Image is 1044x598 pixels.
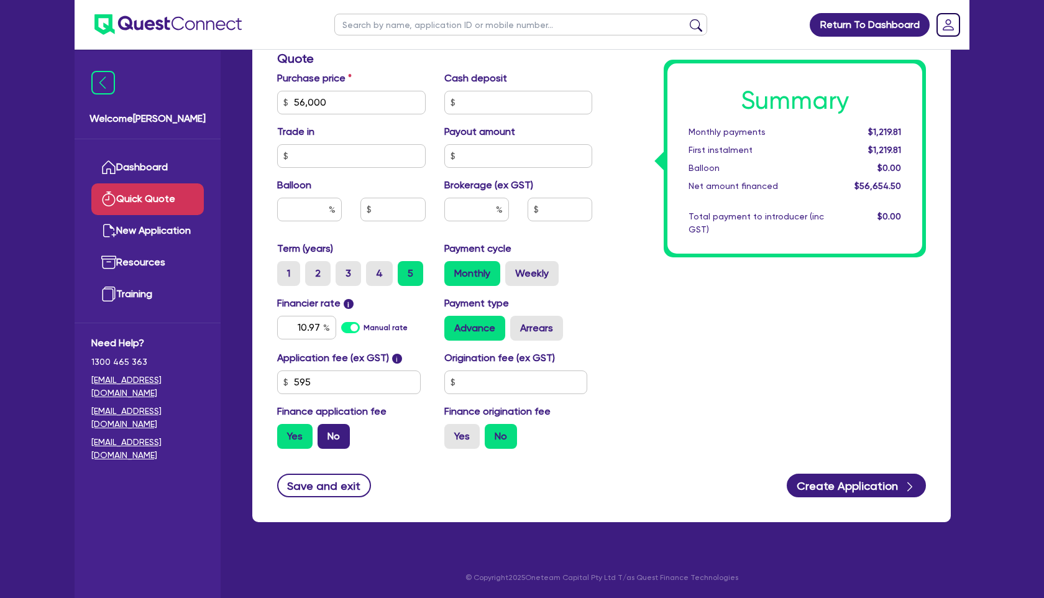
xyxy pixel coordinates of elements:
label: Payment cycle [444,241,511,256]
label: Arrears [510,316,563,341]
span: 1300 465 363 [91,356,204,369]
label: Yes [444,424,480,449]
label: 1 [277,261,300,286]
button: Save and exit [277,474,371,497]
label: Cash deposit [444,71,507,86]
h1: Summary [689,86,901,116]
label: Payment type [444,296,509,311]
label: Yes [277,424,313,449]
label: No [318,424,350,449]
div: First instalment [679,144,833,157]
label: No [485,424,517,449]
label: Finance origination fee [444,404,551,419]
label: 2 [305,261,331,286]
label: Balloon [277,178,311,193]
img: training [101,287,116,301]
img: quest-connect-logo-blue [94,14,242,35]
p: © Copyright 2025 Oneteam Capital Pty Ltd T/as Quest Finance Technologies [244,572,959,583]
label: Advance [444,316,505,341]
label: Purchase price [277,71,352,86]
span: i [344,299,354,309]
span: $1,219.81 [868,127,901,137]
label: Payout amount [444,124,515,139]
div: Net amount financed [679,180,833,193]
img: new-application [101,223,116,238]
a: Dashboard [91,152,204,183]
div: Balloon [679,162,833,175]
label: Term (years) [277,241,333,256]
label: 3 [336,261,361,286]
input: Search by name, application ID or mobile number... [334,14,707,35]
label: Application fee (ex GST) [277,351,389,366]
img: icon-menu-close [91,71,115,94]
span: $0.00 [877,163,901,173]
a: Return To Dashboard [810,13,930,37]
span: $1,219.81 [868,145,901,155]
div: Total payment to introducer (inc GST) [679,210,833,236]
img: quick-quote [101,191,116,206]
span: i [392,354,402,364]
label: 5 [398,261,423,286]
label: Trade in [277,124,314,139]
label: Brokerage (ex GST) [444,178,533,193]
div: Monthly payments [679,126,833,139]
label: Weekly [505,261,559,286]
label: Origination fee (ex GST) [444,351,555,366]
label: Finance application fee [277,404,387,419]
button: Create Application [787,474,926,497]
h3: Quote [277,51,592,66]
a: [EMAIL_ADDRESS][DOMAIN_NAME] [91,374,204,400]
span: $0.00 [877,211,901,221]
a: Quick Quote [91,183,204,215]
span: Welcome [PERSON_NAME] [89,111,206,126]
a: Training [91,278,204,310]
a: New Application [91,215,204,247]
span: Need Help? [91,336,204,351]
label: Monthly [444,261,500,286]
label: Manual rate [364,322,408,333]
a: Dropdown toggle [932,9,964,41]
a: Resources [91,247,204,278]
span: $56,654.50 [854,181,901,191]
label: Financier rate [277,296,354,311]
img: resources [101,255,116,270]
label: 4 [366,261,393,286]
a: [EMAIL_ADDRESS][DOMAIN_NAME] [91,405,204,431]
a: [EMAIL_ADDRESS][DOMAIN_NAME] [91,436,204,462]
